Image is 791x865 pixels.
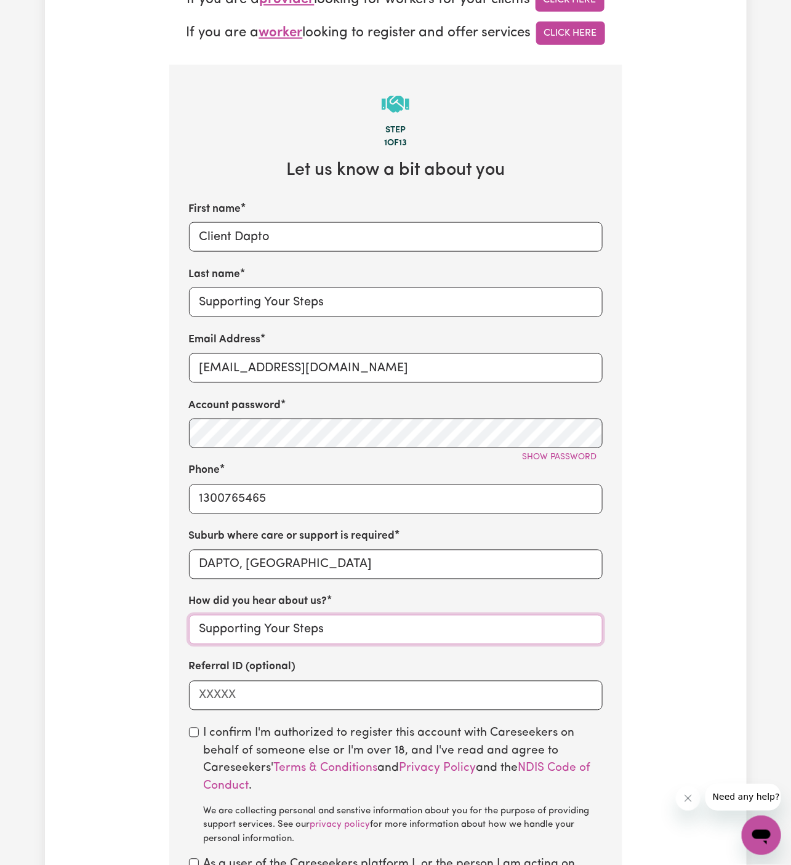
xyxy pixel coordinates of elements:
label: Email Address [189,332,261,348]
a: Privacy Policy [400,763,476,774]
label: How did you hear about us? [189,594,327,610]
input: e.g. North Bondi, New South Wales [189,550,603,579]
a: privacy policy [310,821,371,830]
label: Referral ID (optional) [189,659,296,675]
iframe: Button to launch messaging window [742,816,781,855]
button: Show password [517,448,603,467]
label: Phone [189,463,220,479]
label: I confirm I'm authorized to register this account with Careseekers on behalf of someone else or I... [204,725,603,847]
label: Account password [189,398,281,414]
a: Terms & Conditions [274,763,378,774]
input: e.g. Google, word of mouth etc. [189,615,603,645]
label: Suburb where care or support is required [189,529,395,545]
input: XXXXX [189,681,603,710]
h2: Let us know a bit about you [189,160,603,182]
label: First name [189,201,241,217]
div: We are collecting personal and senstive information about you for the purpose of providing suppor... [204,805,603,847]
input: e.g. 0412 345 678 [189,485,603,514]
label: Last name [189,267,241,283]
span: worker [259,26,303,40]
input: e.g. diana.rigg@yahoo.com.au [189,353,603,383]
iframe: Close message [676,786,701,811]
iframe: Message from company [705,784,781,811]
div: Step [189,124,603,137]
a: Click Here [536,22,605,45]
span: Show password [523,453,597,462]
input: e.g. Rigg [189,288,603,317]
div: 1 of 13 [189,137,603,150]
p: If you are a looking to register and offer services [169,22,622,45]
input: e.g. Diana [189,222,603,252]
